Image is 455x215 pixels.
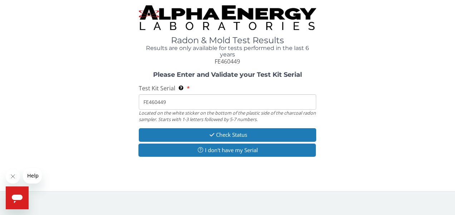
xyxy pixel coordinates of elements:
iframe: Message from company [23,168,42,184]
img: TightCrop.jpg [139,5,317,30]
span: Test Kit Serial [139,84,175,92]
h1: Radon & Mold Test Results [139,36,317,45]
button: Check Status [139,128,317,141]
iframe: Button to launch messaging window [6,186,29,209]
h4: Results are only available for tests performed in the last 6 years [139,45,317,57]
iframe: Close message [6,169,20,184]
div: Located on the white sticker on the bottom of the plastic side of the charcoal radon sampler. Sta... [139,110,317,123]
strong: Please Enter and Validate your Test Kit Serial [153,71,302,79]
button: I don't have my Serial [138,144,316,157]
span: FE460449 [215,57,240,65]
